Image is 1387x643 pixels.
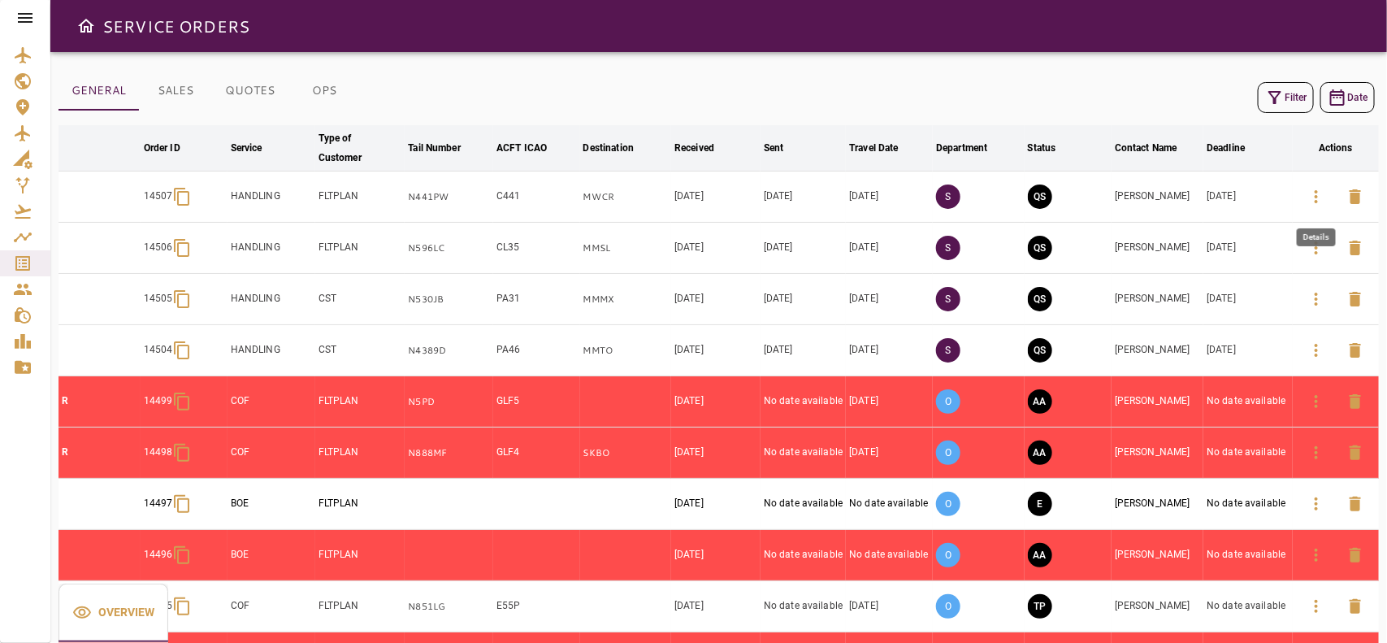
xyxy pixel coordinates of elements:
td: [DATE] [846,274,933,325]
div: Received [674,138,714,158]
button: Details [1297,228,1336,267]
td: [DATE] [671,223,761,274]
td: [DATE] [846,172,933,223]
td: [DATE] [1203,223,1293,274]
span: Order ID [144,138,202,158]
p: O [936,543,960,567]
td: HANDLING [228,223,315,274]
td: E55P [493,581,579,632]
td: No date available [846,530,933,581]
p: SKBO [583,446,668,460]
td: HANDLING [228,172,315,223]
button: Delete [1336,177,1375,216]
div: Destination [583,138,634,158]
td: BOE [228,479,315,530]
button: Details [1297,536,1336,575]
span: ACFT ICAO [496,138,568,158]
td: FLTPLAN [315,479,405,530]
p: 14499 [144,394,173,408]
p: R [62,394,137,408]
td: [DATE] [671,325,761,376]
button: Delete [1336,433,1375,472]
td: No date available [1203,479,1293,530]
td: No date available [1203,530,1293,581]
td: FLTPLAN [315,376,405,428]
td: [PERSON_NAME] [1112,530,1203,581]
p: N441PW [408,190,490,204]
span: Tail Number [408,138,481,158]
button: QUOTE SENT [1028,185,1052,209]
div: basic tabs example [59,72,361,111]
td: [DATE] [671,274,761,325]
div: Tail Number [408,138,460,158]
td: FLTPLAN [315,223,405,274]
span: Type of Customer [319,128,402,167]
button: Delete [1336,587,1375,626]
button: QUOTE SENT [1028,287,1052,311]
button: Details [1297,331,1336,370]
td: [DATE] [1203,274,1293,325]
button: AWAITING ASSIGNMENT [1028,389,1052,414]
p: S [936,185,960,209]
td: COF [228,376,315,428]
td: [DATE] [846,325,933,376]
td: GLF5 [493,376,579,428]
button: Details [1297,280,1336,319]
td: PA31 [493,274,579,325]
p: S [936,338,960,363]
td: [PERSON_NAME] [1112,479,1203,530]
p: S [936,236,960,260]
td: COF [228,428,315,479]
td: FLTPLAN [315,428,405,479]
td: No date available [1203,428,1293,479]
span: Travel Date [849,138,919,158]
td: HANDLING [228,274,315,325]
td: [DATE] [671,479,761,530]
td: [DATE] [846,376,933,428]
button: Delete [1336,228,1375,267]
p: 14507 [144,189,173,203]
p: N5PD [408,395,490,409]
td: No date available [761,479,846,530]
button: AWAITING ASSIGNMENT [1028,543,1052,567]
p: 14505 [144,292,173,306]
div: Type of Customer [319,128,381,167]
td: CL35 [493,223,579,274]
span: Received [674,138,735,158]
td: [DATE] [761,325,846,376]
td: [DATE] [846,223,933,274]
div: ACFT ICAO [496,138,547,158]
button: Delete [1336,536,1375,575]
button: GENERAL [59,72,139,111]
td: [DATE] [761,172,846,223]
p: MMSL [583,241,668,255]
button: Filter [1258,82,1314,113]
td: [DATE] [671,376,761,428]
td: [DATE] [846,581,933,632]
td: [PERSON_NAME] [1112,581,1203,632]
td: BOE [228,530,315,581]
p: 14504 [144,343,173,357]
td: [PERSON_NAME] [1112,172,1203,223]
span: Deadline [1207,138,1266,158]
p: N851LG [408,600,490,614]
div: Service [231,138,262,158]
td: FLTPLAN [315,581,405,632]
td: CST [315,274,405,325]
td: FLTPLAN [315,172,405,223]
div: basic tabs example [59,584,168,642]
p: 14496 [144,548,173,562]
p: 14506 [144,241,173,254]
div: Department [936,138,987,158]
button: Details [1297,382,1336,421]
button: OPS [288,72,361,111]
td: No date available [761,428,846,479]
td: [PERSON_NAME] [1112,223,1203,274]
p: MWCR [583,190,668,204]
button: Open drawer [70,10,102,42]
p: R [62,445,137,459]
button: EXECUTION [1028,492,1052,516]
div: Status [1028,138,1056,158]
td: GLF4 [493,428,579,479]
p: O [936,389,960,414]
